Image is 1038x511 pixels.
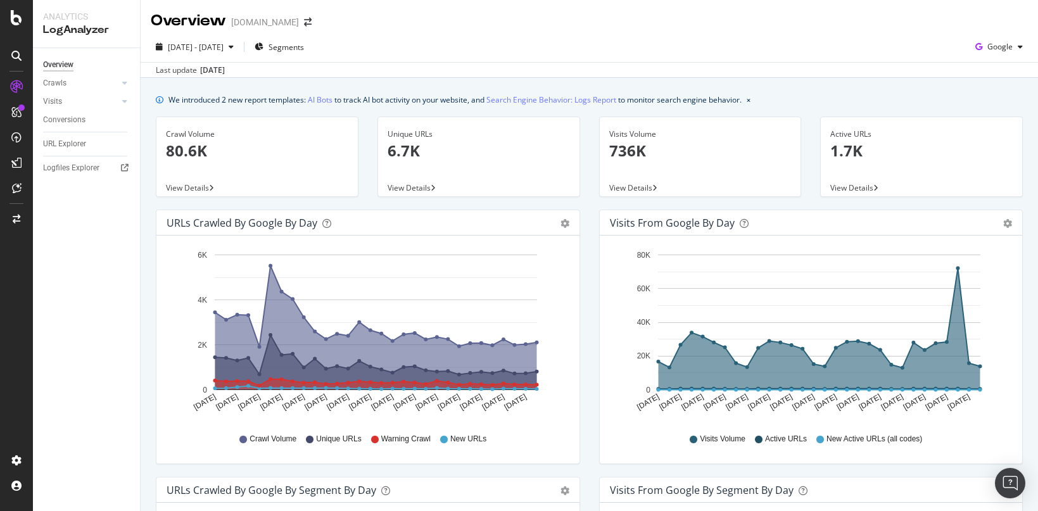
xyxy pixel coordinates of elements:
[192,392,217,412] text: [DATE]
[826,434,922,445] span: New Active URLs (all codes)
[700,434,745,445] span: Visits Volume
[610,217,735,229] div: Visits from Google by day
[503,392,528,412] text: [DATE]
[167,217,317,229] div: URLs Crawled by Google by day
[43,113,85,127] div: Conversions
[281,392,307,412] text: [DATE]
[636,251,650,260] text: 80K
[560,486,569,495] div: gear
[151,10,226,32] div: Overview
[414,392,440,412] text: [DATE]
[635,392,661,412] text: [DATE]
[995,468,1025,498] div: Open Intercom Messenger
[214,392,239,412] text: [DATE]
[646,386,650,394] text: 0
[43,23,130,37] div: LogAnalyzer
[151,37,239,57] button: [DATE] - [DATE]
[744,91,754,109] button: close banner
[43,113,131,127] a: Conversions
[258,392,284,412] text: [DATE]
[43,58,73,72] div: Overview
[198,296,207,305] text: 4K
[269,42,304,53] span: Segments
[835,392,860,412] text: [DATE]
[481,392,506,412] text: [DATE]
[326,392,351,412] text: [DATE]
[1003,219,1012,228] div: gear
[813,392,838,412] text: [DATE]
[198,251,207,260] text: 6K
[436,392,462,412] text: [DATE]
[459,392,484,412] text: [DATE]
[43,137,86,151] div: URL Explorer
[830,129,1013,140] div: Active URLs
[901,392,927,412] text: [DATE]
[167,484,376,496] div: URLs Crawled by Google By Segment By Day
[636,318,650,327] text: 40K
[392,392,417,412] text: [DATE]
[304,18,312,27] div: arrow-right-arrow-left
[636,284,650,293] text: 60K
[43,95,118,108] a: Visits
[166,129,348,140] div: Crawl Volume
[702,392,727,412] text: [DATE]
[768,392,794,412] text: [DATE]
[231,16,299,28] div: [DOMAIN_NAME]
[388,140,570,161] p: 6.7K
[43,77,118,90] a: Crawls
[303,392,329,412] text: [DATE]
[830,182,873,193] span: View Details
[657,392,683,412] text: [DATE]
[166,140,348,161] p: 80.6K
[308,93,332,106] a: AI Bots
[830,140,1013,161] p: 1.7K
[879,392,904,412] text: [DATE]
[609,182,652,193] span: View Details
[388,182,431,193] span: View Details
[636,352,650,361] text: 20K
[970,37,1028,57] button: Google
[680,392,705,412] text: [DATE]
[610,246,1013,422] svg: A chart.
[610,484,794,496] div: Visits from Google By Segment By Day
[200,65,225,76] div: [DATE]
[946,392,971,412] text: [DATE]
[724,392,749,412] text: [DATE]
[43,161,99,175] div: Logfiles Explorer
[381,434,431,445] span: Warning Crawl
[43,137,131,151] a: URL Explorer
[198,341,207,350] text: 2K
[765,434,807,445] span: Active URLs
[43,10,130,23] div: Analytics
[250,434,296,445] span: Crawl Volume
[609,140,792,161] p: 736K
[987,41,1013,52] span: Google
[316,434,361,445] span: Unique URLs
[203,386,207,394] text: 0
[43,77,66,90] div: Crawls
[746,392,771,412] text: [DATE]
[250,37,309,57] button: Segments
[156,93,1023,106] div: info banner
[168,42,224,53] span: [DATE] - [DATE]
[609,129,792,140] div: Visits Volume
[43,58,131,72] a: Overview
[166,182,209,193] span: View Details
[236,392,262,412] text: [DATE]
[370,392,395,412] text: [DATE]
[486,93,616,106] a: Search Engine Behavior: Logs Report
[450,434,486,445] span: New URLs
[857,392,882,412] text: [DATE]
[43,161,131,175] a: Logfiles Explorer
[923,392,949,412] text: [DATE]
[167,246,569,422] svg: A chart.
[560,219,569,228] div: gear
[790,392,816,412] text: [DATE]
[348,392,373,412] text: [DATE]
[156,65,225,76] div: Last update
[388,129,570,140] div: Unique URLs
[168,93,742,106] div: We introduced 2 new report templates: to track AI bot activity on your website, and to monitor se...
[43,95,62,108] div: Visits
